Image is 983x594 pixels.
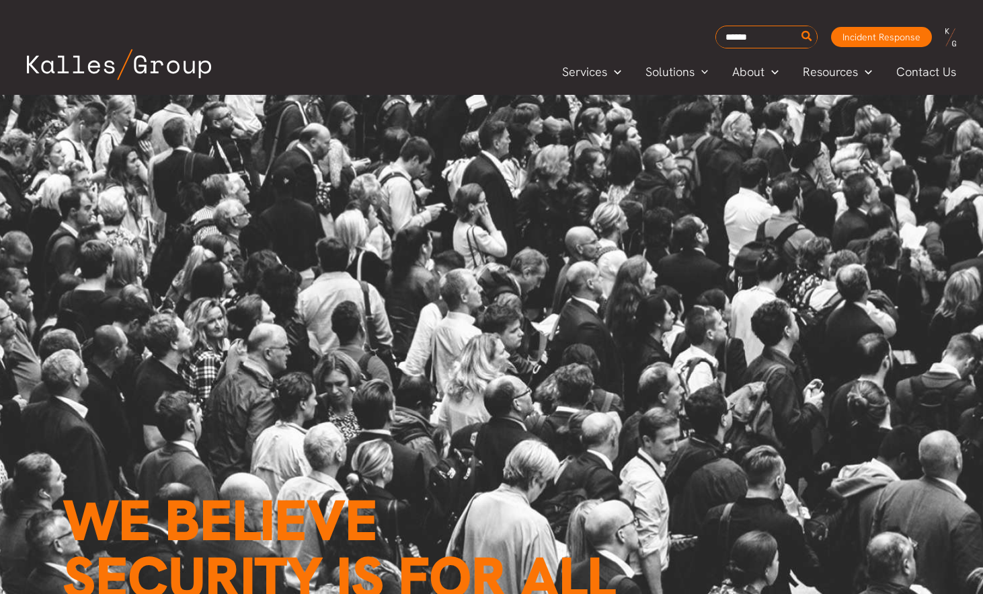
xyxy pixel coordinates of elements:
[633,62,721,82] a: SolutionsMenu Toggle
[732,62,764,82] span: About
[803,62,858,82] span: Resources
[607,62,621,82] span: Menu Toggle
[27,49,211,80] img: Kalles Group
[799,26,816,48] button: Search
[645,62,695,82] span: Solutions
[550,62,633,82] a: ServicesMenu Toggle
[896,62,956,82] span: Contact Us
[695,62,709,82] span: Menu Toggle
[764,62,779,82] span: Menu Toggle
[562,62,607,82] span: Services
[791,62,884,82] a: ResourcesMenu Toggle
[550,61,970,83] nav: Primary Site Navigation
[858,62,872,82] span: Menu Toggle
[831,27,932,47] a: Incident Response
[720,62,791,82] a: AboutMenu Toggle
[884,62,970,82] a: Contact Us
